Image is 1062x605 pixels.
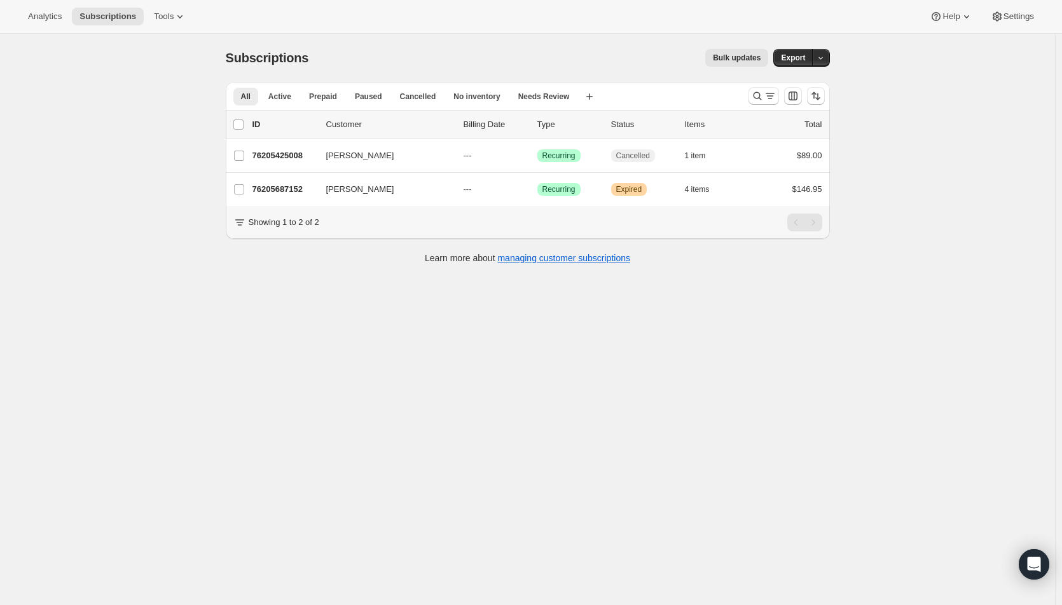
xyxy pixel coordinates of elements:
span: Help [942,11,960,22]
span: Cancelled [616,151,650,161]
span: [PERSON_NAME] [326,183,394,196]
span: --- [464,151,472,160]
span: Cancelled [400,92,436,102]
button: Subscriptions [72,8,144,25]
span: All [241,92,251,102]
span: No inventory [453,92,500,102]
p: 76205687152 [252,183,316,196]
button: Search and filter results [748,87,779,105]
div: Open Intercom Messenger [1019,549,1049,580]
span: Expired [616,184,642,194]
p: Status [611,118,675,131]
p: Total [804,118,822,131]
span: $146.95 [792,184,822,194]
div: 76205425008[PERSON_NAME]---SuccessRecurringCancelled1 item$89.00 [252,147,822,165]
button: [PERSON_NAME] [319,179,446,200]
span: Export [781,53,805,63]
span: Recurring [542,184,576,194]
p: ID [252,118,316,131]
span: Settings [1003,11,1034,22]
button: [PERSON_NAME] [319,146,446,166]
span: Tools [154,11,174,22]
p: 76205425008 [252,149,316,162]
span: Subscriptions [226,51,309,65]
p: Customer [326,118,453,131]
span: [PERSON_NAME] [326,149,394,162]
span: Needs Review [518,92,570,102]
span: Subscriptions [79,11,136,22]
p: Billing Date [464,118,527,131]
span: Prepaid [309,92,337,102]
span: Paused [355,92,382,102]
span: Bulk updates [713,53,761,63]
button: Tools [146,8,194,25]
span: Analytics [28,11,62,22]
span: --- [464,184,472,194]
span: Active [268,92,291,102]
div: 76205687152[PERSON_NAME]---SuccessRecurringWarningExpired4 items$146.95 [252,180,822,198]
div: Items [685,118,748,131]
div: Type [537,118,601,131]
button: Export [773,49,813,67]
span: 1 item [685,151,706,161]
nav: Pagination [787,214,822,231]
span: 4 items [685,184,710,194]
button: Sort the results [807,87,825,105]
span: Recurring [542,151,576,161]
div: IDCustomerBilling DateTypeStatusItemsTotal [252,118,822,131]
button: Settings [983,8,1042,25]
button: Help [922,8,980,25]
button: Create new view [579,88,600,105]
p: Showing 1 to 2 of 2 [249,216,319,229]
button: Bulk updates [705,49,768,67]
p: Learn more about [425,252,630,264]
button: Customize table column order and visibility [784,87,802,105]
button: 1 item [685,147,720,165]
button: 4 items [685,180,724,198]
a: managing customer subscriptions [497,253,630,263]
span: $89.00 [797,151,822,160]
button: Analytics [20,8,69,25]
